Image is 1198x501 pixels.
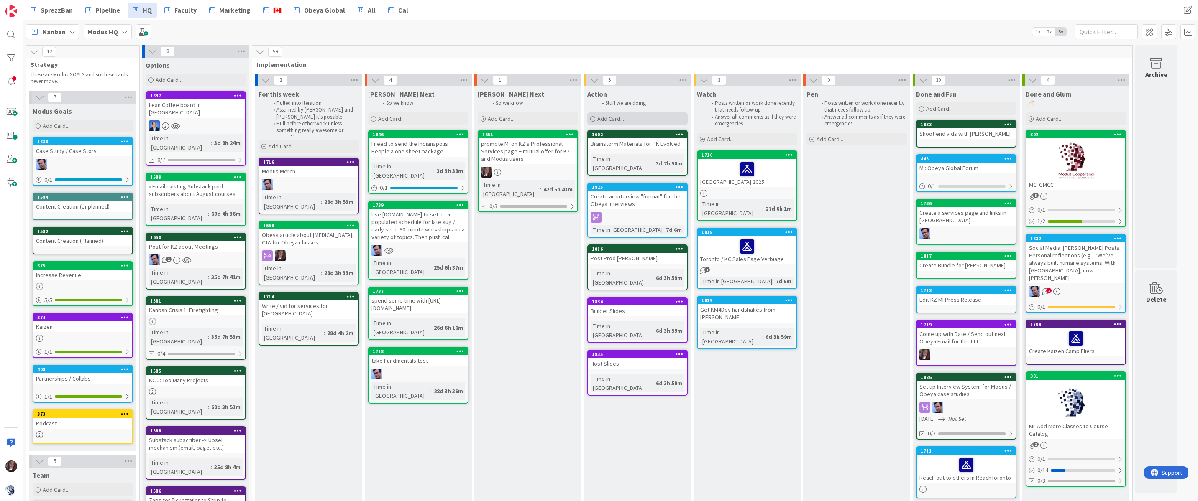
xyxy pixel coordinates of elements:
[588,183,687,191] div: 1825
[33,262,132,280] div: 375Increase Revenue
[762,204,763,213] span: :
[479,131,577,164] div: 1651promote MI on KZ's Professional Services page + mutual offer for KZ and Modus users
[259,229,358,248] div: Obeya article about [MEDICAL_DATA]; CTA for Obeya classes
[259,293,358,300] div: 1714
[262,179,273,190] img: JB
[369,355,468,366] div: take Fundmentals test
[698,151,796,159] div: 1710
[262,264,321,282] div: Time in [GEOGRAPHIC_DATA]
[916,252,1016,279] a: 1817Create Bundle for [PERSON_NAME]
[591,321,653,340] div: Time in [GEOGRAPHIC_DATA]
[369,348,468,366] div: 1718take Fundmentals test
[919,228,930,239] img: JB
[373,202,468,208] div: 1739
[430,263,432,272] span: :
[588,183,687,209] div: 1825Create an interview "format" for the Obeya interviews
[371,318,430,337] div: Time in [GEOGRAPHIC_DATA]
[921,322,1016,328] div: 1719
[33,227,133,254] a: 1582Content Creation (Planned)
[44,175,52,184] span: 0 / 1
[368,287,468,340] a: 1737spend some time with [URL][DOMAIN_NAME]Time in [GEOGRAPHIC_DATA]:26d 6h 16m
[588,298,687,316] div: 1834Builder Slides
[43,122,69,130] span: Add Card...
[430,323,432,332] span: :
[149,254,160,265] img: JB
[149,120,160,131] img: DP
[482,132,577,137] div: 1651
[33,201,132,212] div: Content Creation (Unplanned)
[653,326,654,335] span: :
[917,321,1016,347] div: 1719Come up with Date / Send out next Obeya Email for the TTT
[592,351,687,357] div: 1835
[917,181,1016,191] div: 0/1
[917,252,1016,271] div: 1817Create Bundle for [PERSON_NAME]
[921,156,1016,162] div: 445
[921,201,1016,206] div: 1736
[369,201,468,242] div: 1739Use [DOMAIN_NAME] to set up a populated schedule for late aug / early sept. 90 minute worksho...
[917,287,1016,294] div: 1713
[481,167,492,178] img: TD
[5,5,17,17] img: Visit kanbanzone.com
[588,351,687,369] div: 1835Host Slides
[149,134,211,152] div: Time in [GEOGRAPHIC_DATA]
[33,295,132,305] div: 5/5
[33,159,132,170] div: JB
[159,3,202,18] a: Faculty
[369,287,468,295] div: 1737
[654,159,684,168] div: 3d 7h 58m
[479,131,577,138] div: 1651
[209,272,243,282] div: 35d 7h 41m
[146,92,245,99] div: 1837
[146,173,246,226] a: 1589• Email existing Substack paid subscribers about August coursesTime in [GEOGRAPHIC_DATA]:60d ...
[917,228,1016,239] div: JB
[700,199,762,218] div: Time in [GEOGRAPHIC_DATA]
[33,228,132,235] div: 1582
[18,1,38,11] span: Support
[150,234,245,240] div: 1650
[369,209,468,242] div: Use [DOMAIN_NAME] to set up a populated schedule for late aug / early sept. 90 minute workshops o...
[373,348,468,354] div: 1718
[917,207,1016,226] div: Create a services page and links in [GEOGRAPHIC_DATA].
[664,225,684,234] div: 7d 6m
[917,128,1016,139] div: Shoot end vids with [PERSON_NAME]
[917,155,1016,173] div: 445MI: Obeya Global Forum
[369,201,468,209] div: 1739
[587,297,688,343] a: 1834Builder SlidesTime in [GEOGRAPHIC_DATA]:6d 3h 59m
[917,200,1016,226] div: 1736Create a services page and links in [GEOGRAPHIC_DATA].
[259,166,358,177] div: Modus Merch
[143,5,152,15] span: HQ
[653,159,654,168] span: :
[259,158,358,177] div: 1716Modus Merch
[592,246,687,252] div: 1816
[1026,235,1125,283] div: 1832Social Media: [PERSON_NAME] Posts: Personal reflections (e.g., “We’ve always built humane sys...
[146,233,246,290] a: 1650Post for KZ about MeetingsJBTime in [GEOGRAPHIC_DATA]:35d 7h 41m
[146,241,245,252] div: Post for KZ about Meetings
[433,166,435,175] span: :
[481,180,540,198] div: Time in [GEOGRAPHIC_DATA]
[33,193,133,220] a: 1584Content Creation (Unplanned)
[1026,320,1125,356] div: 1709Create Kaizen Camp Fliers
[383,3,413,18] a: Cal
[369,131,468,157] div: 1846I need to send the Indianapolis People a one sheet package
[263,294,358,300] div: 1714
[663,225,664,234] span: :
[33,314,132,321] div: 374
[1030,236,1125,242] div: 1832
[146,120,245,131] div: DP
[700,277,772,286] div: Time in [GEOGRAPHIC_DATA]
[369,131,468,138] div: 1846
[275,250,286,261] img: TD
[588,253,687,264] div: Post Prod [PERSON_NAME]
[149,268,208,286] div: Time in [GEOGRAPHIC_DATA]
[917,260,1016,271] div: Create Bundle for [PERSON_NAME]
[704,267,710,272] span: 1
[588,191,687,209] div: Create an interview "format" for the Obeya interviews
[697,296,797,349] a: 1819Get KM4Dev handshakes from [PERSON_NAME]Time in [GEOGRAPHIC_DATA]:6d 3h 59m
[259,222,358,248] div: 1658Obeya article about [MEDICAL_DATA]; CTA for Obeya classes
[368,5,376,15] span: All
[588,305,687,316] div: Builder Slides
[919,349,930,360] img: TD
[369,295,468,313] div: spend some time with [URL][DOMAIN_NAME]
[1026,302,1125,312] div: 0/1
[258,3,287,18] a: 🇨🇦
